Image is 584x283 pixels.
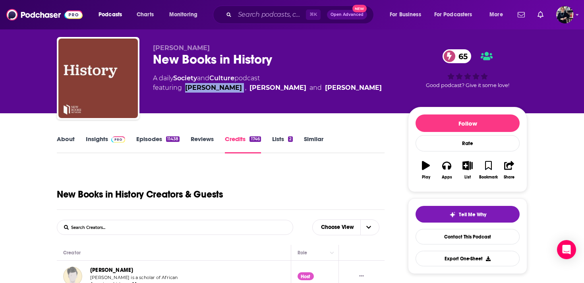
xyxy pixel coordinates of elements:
[459,211,486,218] span: Tell Me Why
[416,156,436,184] button: Play
[390,9,421,20] span: For Business
[173,74,197,82] a: Society
[436,156,457,184] button: Apps
[352,5,367,12] span: New
[556,6,574,23] span: Logged in as ndewey
[556,6,574,23] button: Show profile menu
[86,135,125,153] a: InsightsPodchaser Pro
[191,135,214,153] a: Reviews
[451,49,472,63] span: 65
[99,9,122,20] span: Podcasts
[312,219,379,235] button: Choose View
[57,135,75,153] a: About
[164,8,208,21] button: open menu
[479,175,498,180] div: Bookmark
[6,7,83,22] img: Podchaser - Follow, Share and Rate Podcasts
[484,8,513,21] button: open menu
[327,10,367,19] button: Open AdvancedNew
[429,8,484,21] button: open menu
[272,135,293,153] a: Lists2
[90,275,178,280] span: [PERSON_NAME] is a scholar of African
[309,83,322,93] span: and
[443,49,472,63] a: 65
[93,8,132,21] button: open menu
[384,8,431,21] button: open menu
[327,248,337,258] button: Column Actions
[534,8,547,21] a: Show notifications dropdown
[288,136,293,142] div: 2
[131,8,159,21] a: Charts
[153,44,210,52] span: [PERSON_NAME]
[464,175,471,180] div: List
[489,9,503,20] span: More
[58,39,138,118] img: New Books in History
[416,229,520,244] a: Contact This Podcast
[416,135,520,151] div: Rate
[298,248,309,258] div: Role
[315,221,360,234] span: Choose View
[416,251,520,266] button: Export One-Sheet
[312,219,385,235] h2: Choose View
[197,74,209,82] span: and
[137,9,154,20] span: Charts
[153,83,382,93] span: featuring
[504,175,514,180] div: Share
[331,13,364,17] span: Open Advanced
[90,267,133,273] a: [PERSON_NAME]
[499,156,520,184] button: Share
[426,82,509,88] span: Good podcast? Give it some love!
[249,83,306,93] a: [PERSON_NAME]
[185,83,242,93] div: [PERSON_NAME]
[57,188,223,200] h1: New Books in History Creators & Guests
[225,135,261,153] a: Credits1746
[298,272,314,280] div: Host
[245,83,246,93] span: ,
[249,136,261,142] div: 1746
[235,8,306,21] input: Search podcasts, credits, & more...
[136,135,180,153] a: Episodes11438
[169,9,197,20] span: Monitoring
[220,6,381,24] div: Search podcasts, credits, & more...
[153,74,382,93] div: A daily podcast
[449,211,456,218] img: tell me why sparkle
[478,156,499,184] button: Bookmark
[408,44,527,93] div: 65Good podcast? Give it some love!
[209,74,234,82] a: Culture
[356,272,367,281] button: Show More Button
[422,175,430,180] div: Play
[306,10,321,20] span: ⌘ K
[111,136,125,143] img: Podchaser Pro
[416,206,520,223] button: tell me why sparkleTell Me Why
[442,175,452,180] div: Apps
[556,6,574,23] img: User Profile
[557,240,576,259] div: Open Intercom Messenger
[325,83,382,93] div: [PERSON_NAME]
[434,9,472,20] span: For Podcasters
[63,248,81,258] div: Creator
[514,8,528,21] a: Show notifications dropdown
[304,135,323,153] a: Similar
[457,156,478,184] button: List
[416,114,520,132] button: Follow
[166,136,180,142] div: 11438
